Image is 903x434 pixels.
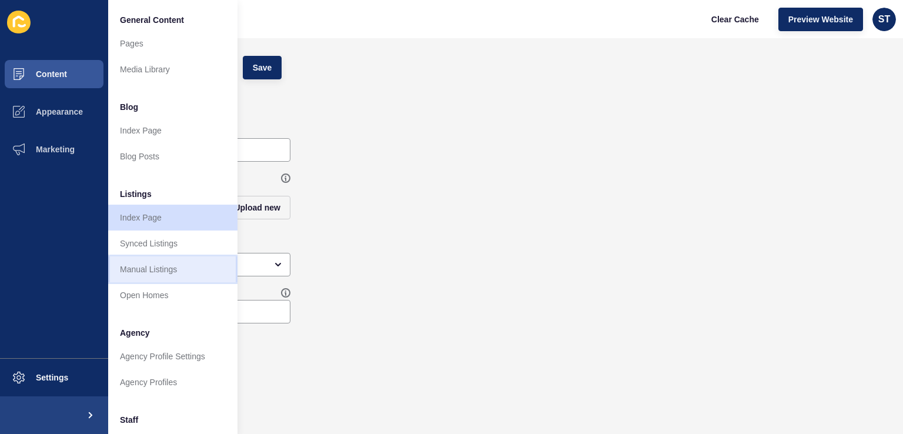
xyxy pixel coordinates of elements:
span: Preview Website [788,14,853,25]
span: Agency [120,327,150,339]
a: Blog Posts [108,143,238,169]
button: Upload new [224,196,290,219]
span: General Content [120,14,184,26]
span: ST [878,14,890,25]
a: Agency Profiles [108,369,238,395]
button: Save [243,56,282,79]
span: Clear Cache [711,14,759,25]
button: Preview Website [778,8,863,31]
a: Agency Profile Settings [108,343,238,369]
span: Save [253,62,272,74]
a: Pages [108,31,238,56]
span: Staff [120,414,138,426]
a: Index Page [108,205,238,231]
a: Manual Listings [108,256,238,282]
span: Listings [120,188,152,200]
a: Synced Listings [108,231,238,256]
a: Index Page [108,118,238,143]
button: Clear Cache [701,8,769,31]
span: Upload new [234,202,280,213]
a: Media Library [108,56,238,82]
span: Blog [120,101,138,113]
a: Open Homes [108,282,238,308]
